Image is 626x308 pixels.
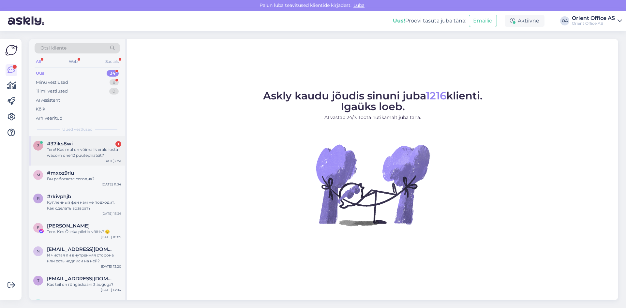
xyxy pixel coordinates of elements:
[101,211,121,216] div: [DATE] 15:26
[47,194,71,199] span: #rkivphjb
[426,89,446,102] span: 1216
[263,89,483,113] span: Askly kaudu jõudis sinuni juba klienti. Igaüks loeb.
[115,141,121,147] div: 1
[47,141,73,147] span: #37iks8wi
[47,170,74,176] span: #mxoz9rlu
[314,126,431,243] img: No Chat active
[36,97,60,104] div: AI Assistent
[67,57,79,66] div: Web
[47,223,90,229] span: Eva-Maria Virnas
[263,114,483,121] p: AI vastab 24/7. Tööta nutikamalt juba täna.
[109,88,119,95] div: 0
[47,147,121,158] div: Tere! Kas mul on võimalik eraldi osta wacom one 12 puutepliiatsit?
[37,143,39,148] span: 3
[36,70,44,77] div: Uus
[47,276,115,282] span: timakova.katrin@gmail.com
[101,287,121,292] div: [DATE] 13:04
[36,88,68,95] div: Tiimi vestlused
[110,79,119,86] div: 9
[47,229,121,235] div: Tere. Kes Õlleka piletid võitis? 🙂
[351,2,366,8] span: Luba
[572,16,622,26] a: Orient Office ASOrient Office AS
[40,45,67,51] span: Otsi kliente
[107,70,119,77] div: 34
[572,16,615,21] div: Orient Office AS
[37,196,40,201] span: r
[393,18,405,24] b: Uus!
[62,126,93,132] span: Uued vestlused
[36,79,68,86] div: Minu vestlused
[47,282,121,287] div: Kas teil on rõngaskaani 3 auguga?
[36,106,45,112] div: Kõik
[47,299,74,305] span: #vzqo1u87
[37,172,40,177] span: m
[101,235,121,240] div: [DATE] 10:09
[102,182,121,187] div: [DATE] 11:34
[5,44,18,56] img: Askly Logo
[103,158,121,163] div: [DATE] 8:51
[47,246,115,252] span: natalyamam3@gmail.com
[35,57,42,66] div: All
[393,17,466,25] div: Proovi tasuta juba täna:
[469,15,497,27] button: Emailid
[104,57,120,66] div: Socials
[37,225,39,230] span: E
[47,252,121,264] div: И чистая ли внутренняя сторона или есть надписи на ней?
[37,249,40,254] span: n
[572,21,615,26] div: Orient Office AS
[505,15,544,27] div: Aktiivne
[47,176,121,182] div: Вы работаете сегодня?
[47,199,121,211] div: Купленный фен нам не подходит. Как сделать возврат?
[36,115,63,122] div: Arhiveeritud
[560,16,569,25] div: OA
[37,278,39,283] span: t
[101,264,121,269] div: [DATE] 13:20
